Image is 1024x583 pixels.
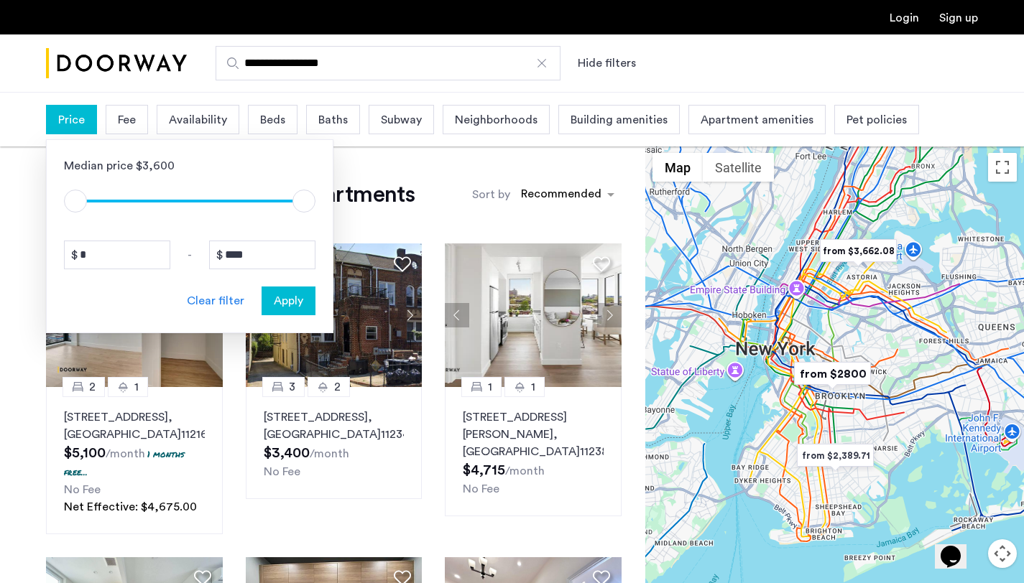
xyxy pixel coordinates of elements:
[169,111,227,129] span: Availability
[381,111,422,129] span: Subway
[209,241,315,269] input: Price to
[318,111,348,129] span: Baths
[216,46,561,80] input: Apartment Search
[46,37,187,90] img: logo
[701,111,813,129] span: Apartment amenities
[260,111,285,129] span: Beds
[64,241,170,269] input: Price from
[187,292,244,309] div: Clear filter
[64,157,315,174] div: Median price $3,600
[274,292,303,309] span: Apply
[455,111,538,129] span: Neighborhoods
[939,12,978,24] a: Registration
[578,55,636,72] button: Show or hide filters
[571,111,668,129] span: Building amenities
[64,200,315,202] ngx-slider: ngx-slider
[64,190,87,213] span: ngx-slider
[292,190,315,213] span: ngx-slider-max
[847,111,907,129] span: Pet policies
[935,526,981,569] iframe: chat widget
[262,286,315,315] button: button
[46,37,187,90] a: Cazamio Logo
[58,111,85,129] span: Price
[118,111,136,129] span: Fee
[890,12,919,24] a: Login
[188,246,192,263] span: -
